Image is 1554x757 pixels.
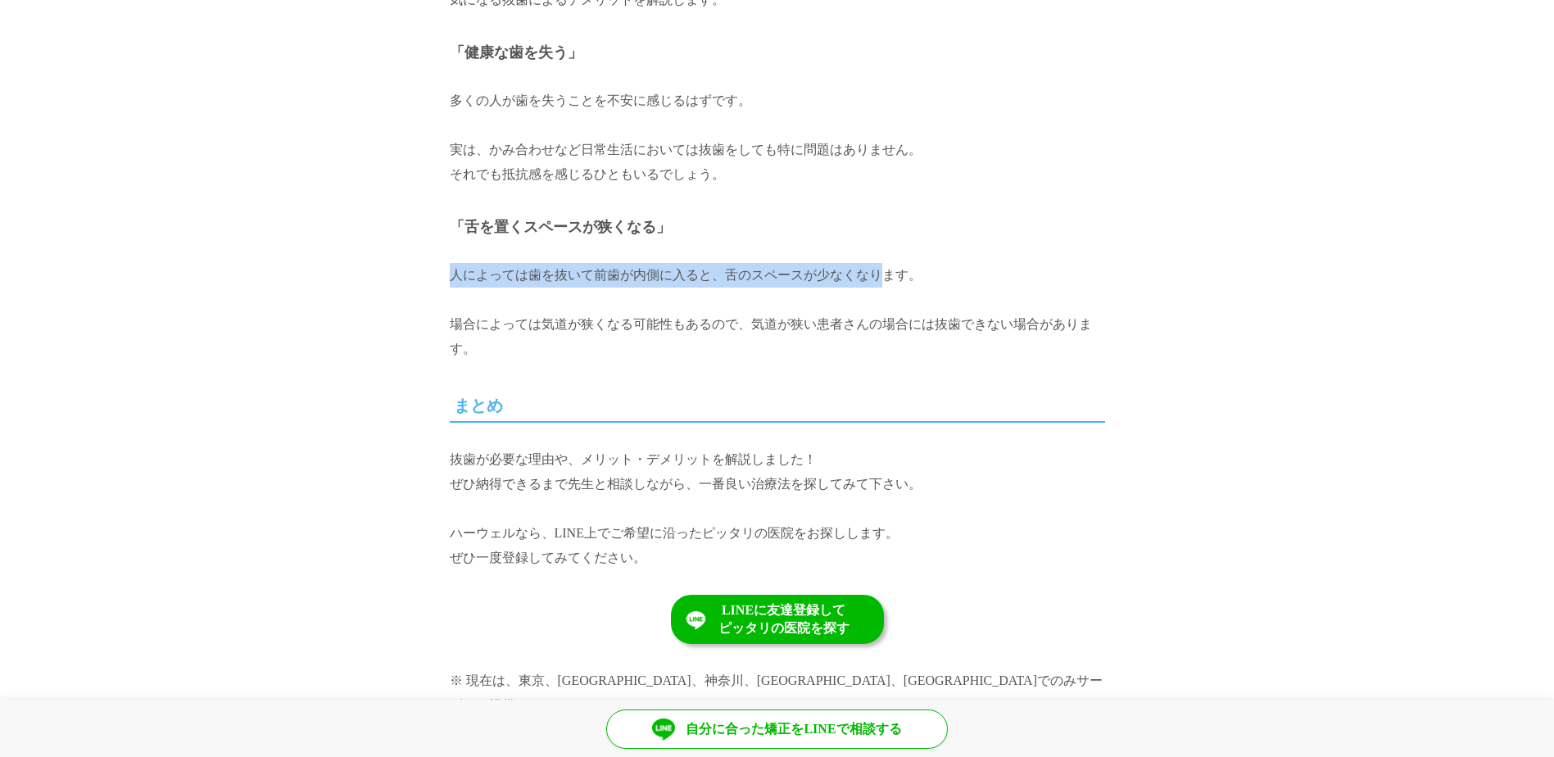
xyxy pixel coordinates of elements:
h4: 「健康な歯を失う」 [450,41,1105,64]
p: 人によっては歯を抜いて前歯が内側に入ると、舌のスペースが少なくなります。 場合によっては気道が狭くなる可能性もあるので、気道が狭い患者さんの場合には抜歯できない場合があります。 [450,263,1105,361]
p: ハーウェルなら、LINE上でご希望に沿ったピッタリの医院をお探しします。 ぜひ一度登録してみてください。 [450,521,1105,570]
p: ※ 現在は、東京、[GEOGRAPHIC_DATA]、神奈川、[GEOGRAPHIC_DATA]、[GEOGRAPHIC_DATA]でのみサービスを提供しています。 [450,669,1105,718]
a: 自分に合った矯正をLINEで相談する [606,709,948,749]
div: LINEに友達登録して ピッタリの医院を探す [718,601,849,637]
p: 抜歯が必要な理由や、メリット・デメリットを解説しました！ ぜひ納得できるまで先生と相談しながら、一番良い治療法を探してみて下さい。 [450,447,1105,496]
p: 多くの人が歯を失うことを不安に感じるはずです。 [450,88,1105,113]
a: LINEに友達登録してピッタリの医院を探す [671,595,884,644]
h2: まとめ [450,390,1105,423]
p: 実は、かみ合わせなど日常生活においては抜歯をしても特に問題はありません。 それでも抵抗感を感じるひともいるでしょう。 [450,138,1105,187]
h4: 「舌を置くスペースが狭くなる」 [450,215,1105,238]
